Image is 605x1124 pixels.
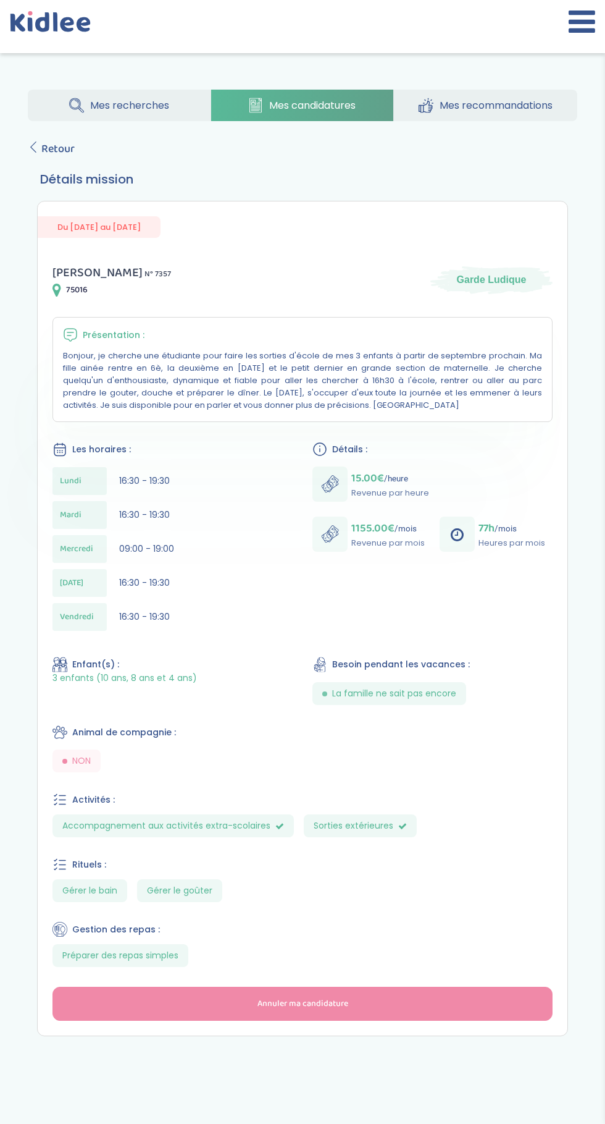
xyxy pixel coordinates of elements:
span: Mes recommandations [440,98,553,113]
span: Retour [41,140,75,158]
span: Du [DATE] au [DATE] [38,216,161,238]
span: Mes recherches [90,98,169,113]
span: Gestion des repas : [72,923,160,936]
span: Annuler ma candidature [257,997,348,1010]
span: N° 7357 [144,268,171,281]
span: Mardi [60,509,81,522]
h3: Détails mission [40,170,565,188]
p: Revenue par mois [351,537,425,549]
span: La famille ne sait pas encore [332,687,456,700]
span: 15.00€ [351,470,384,487]
span: Présentation : [83,329,144,342]
a: Mes recommandations [394,90,577,121]
span: Gérer le goûter [137,879,222,902]
button: Annuler ma candidature [52,987,553,1021]
a: Retour [28,140,75,158]
span: Détails : [332,443,367,456]
span: 3 enfants (10 ans, 8 ans et 4 ans) [52,672,197,684]
span: Sorties extérieures [304,814,417,837]
span: Activités : [72,793,115,806]
span: 77h [478,520,494,537]
span: 16:30 - 19:30 [119,475,170,487]
span: [PERSON_NAME] [52,263,143,282]
span: 09:00 - 19:00 [119,543,174,555]
span: 16:30 - 19:30 [119,509,170,521]
span: Besoin pendant les vacances : [332,658,470,671]
span: 16:30 - 19:30 [119,577,170,589]
a: Mes recherches [28,90,211,121]
p: /heure [351,470,429,487]
span: Préparer des repas simples [52,944,188,967]
span: [DATE] [60,577,83,589]
span: Les horaires : [72,443,131,456]
p: Heures par mois [478,537,545,549]
p: Revenue par heure [351,487,429,499]
span: NON [72,754,91,767]
p: /mois [351,520,425,537]
span: Vendredi [60,611,94,623]
span: 1155.00€ [351,520,394,537]
span: Accompagnement aux activités extra-scolaires [52,814,294,837]
a: Mes candidatures [211,90,394,121]
p: /mois [478,520,545,537]
span: Lundi [60,475,81,488]
span: Rituels : [72,858,106,871]
span: Animal de compagnie : [72,726,176,739]
span: Gérer le bain [52,879,127,902]
span: 16:30 - 19:30 [119,611,170,623]
span: Mes candidatures [269,98,356,113]
span: Enfant(s) : [72,658,119,671]
span: Mercredi [60,543,93,556]
span: 75016 [66,284,88,297]
span: Garde Ludique [457,273,527,287]
p: Bonjour, je cherche une étudiante pour faire les sorties d'école de mes 3 enfants à partir de sep... [63,350,542,412]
